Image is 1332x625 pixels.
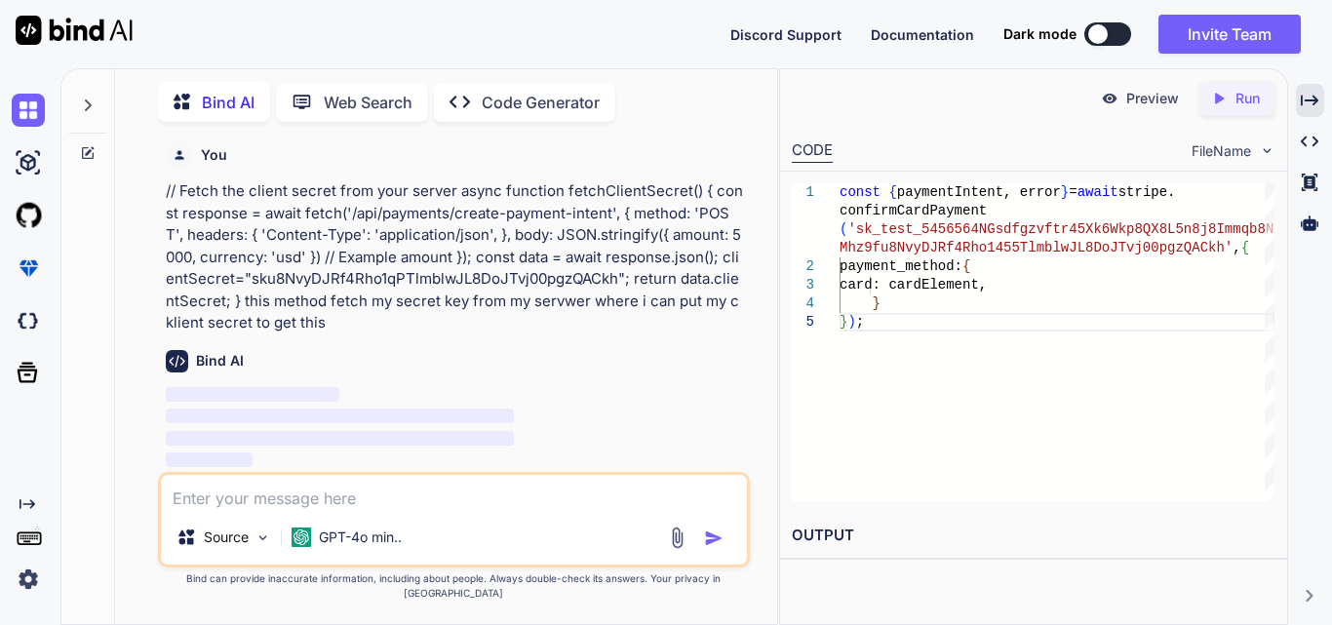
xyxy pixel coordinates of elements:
[1118,184,1176,200] span: stripe.
[482,91,600,114] p: Code Generator
[12,304,45,337] img: darkCloudIdeIcon
[897,184,1061,200] span: paymentIntent, error
[871,26,974,43] span: Documentation
[1003,24,1077,44] span: Dark mode
[792,294,814,313] div: 4
[962,258,970,274] span: {
[792,257,814,276] div: 2
[1126,89,1179,108] p: Preview
[201,145,227,165] h6: You
[12,563,45,596] img: settings
[847,221,1257,237] span: 'sk_test_5456564NGsdfgzvftr45Xk6Wkp8QX8L5n8j8Immqb
[255,529,271,546] img: Pick Models
[204,527,249,547] p: Source
[1259,142,1275,159] img: chevron down
[1158,15,1301,54] button: Invite Team
[12,199,45,232] img: githubLight
[840,277,987,293] span: card: cardElement,
[166,387,340,402] span: ‌
[840,258,962,274] span: payment_method:
[792,183,814,202] div: 1
[324,91,412,114] p: Web Search
[792,139,833,163] div: CODE
[856,314,864,330] span: ;
[292,527,311,547] img: GPT-4o mini
[1077,184,1118,200] span: await
[166,180,746,334] p: // Fetch the client secret from your server async function fetchClientSecret() { const response =...
[840,203,987,218] span: confirmCardPayment
[196,351,244,371] h6: Bind AI
[319,527,402,547] p: GPT-4o min..
[1235,89,1260,108] p: Run
[1258,221,1299,237] span: 8NbJo
[780,513,1287,559] h2: OUTPUT
[1061,184,1069,200] span: }
[730,24,842,45] button: Discord Support
[12,94,45,127] img: chat
[166,431,514,446] span: ‌
[12,252,45,285] img: premium
[166,409,514,423] span: ‌
[666,527,688,549] img: attachment
[840,240,1233,255] span: Mhz9fu8NvyDJRf4Rho1455TlmblwJL8DoJTvj00pgzQACkh'
[158,571,750,601] p: Bind can provide inaccurate information, including about people. Always double-check its answers....
[840,314,847,330] span: }
[1241,240,1249,255] span: {
[847,314,855,330] span: )
[871,24,974,45] button: Documentation
[166,452,253,467] span: ‌
[840,221,847,237] span: (
[1069,184,1077,200] span: =
[16,16,133,45] img: Bind AI
[704,528,724,548] img: icon
[1233,240,1240,255] span: ,
[888,184,896,200] span: {
[840,184,881,200] span: const
[1192,141,1251,161] span: FileName
[730,26,842,43] span: Discord Support
[873,295,881,311] span: }
[1101,90,1118,107] img: preview
[202,91,255,114] p: Bind AI
[792,276,814,294] div: 3
[792,313,814,332] div: 5
[12,146,45,179] img: ai-studio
